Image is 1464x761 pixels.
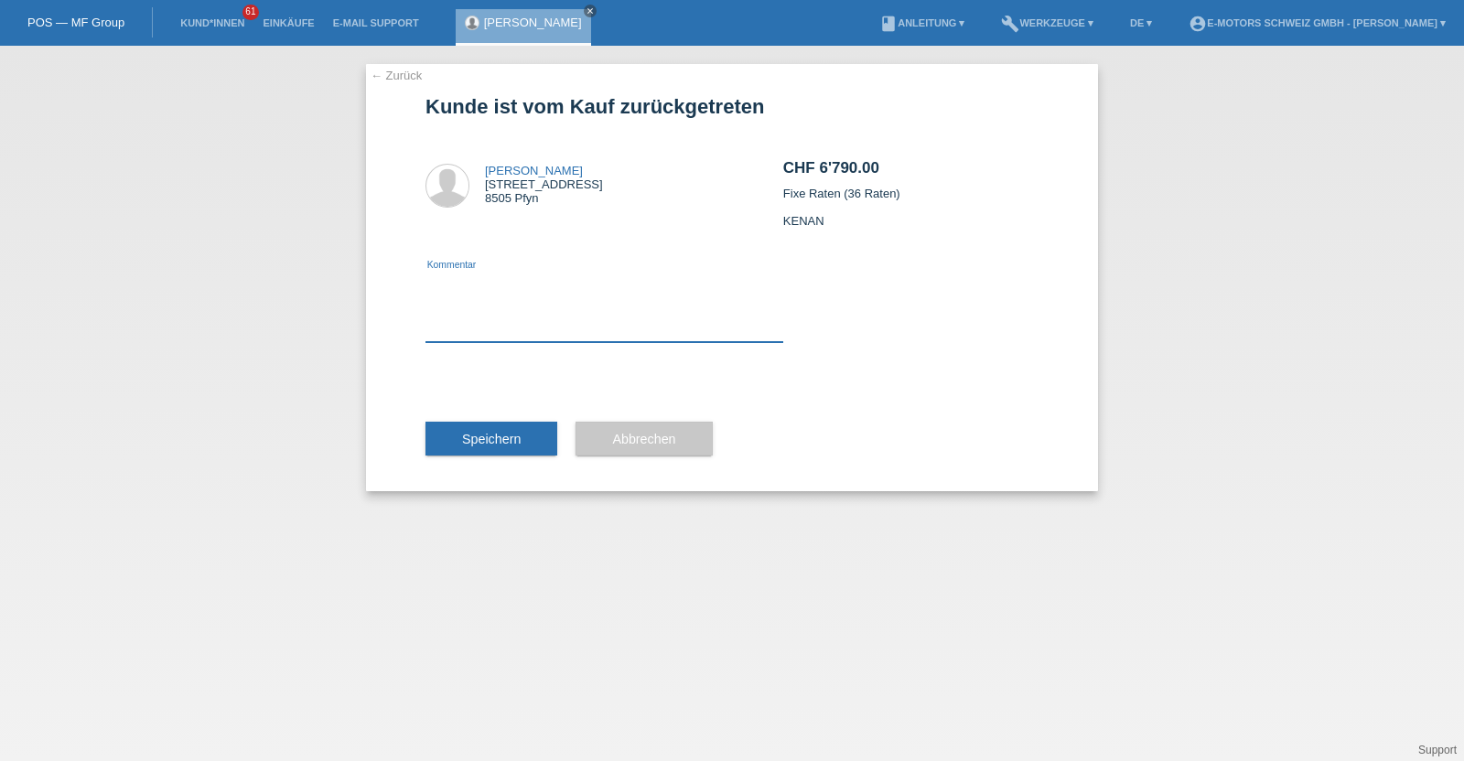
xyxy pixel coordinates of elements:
[612,432,675,446] span: Abbrechen
[1179,17,1455,28] a: account_circleE-Motors Schweiz GmbH - [PERSON_NAME] ▾
[992,17,1103,28] a: buildWerkzeuge ▾
[253,17,323,28] a: Einkäufe
[485,164,583,177] a: [PERSON_NAME]
[462,432,521,446] span: Speichern
[324,17,428,28] a: E-Mail Support
[584,5,597,17] a: close
[425,422,557,456] button: Speichern
[485,164,603,205] div: [STREET_ADDRESS] 8505 Pfyn
[576,422,712,456] button: Abbrechen
[1189,15,1207,33] i: account_circle
[1418,744,1457,756] a: Support
[1121,17,1161,28] a: DE ▾
[371,69,422,82] a: ← Zurück
[425,95,1039,118] h1: Kunde ist vom Kauf zurückgetreten
[242,5,259,20] span: 61
[783,127,1039,260] div: Fixe Raten (36 Raten) KENAN
[783,159,1039,187] h2: CHF 6'790.00
[879,15,898,33] i: book
[171,17,253,28] a: Kund*innen
[586,6,595,16] i: close
[1001,15,1019,33] i: build
[484,16,582,29] a: [PERSON_NAME]
[870,17,974,28] a: bookAnleitung ▾
[27,16,124,29] a: POS — MF Group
